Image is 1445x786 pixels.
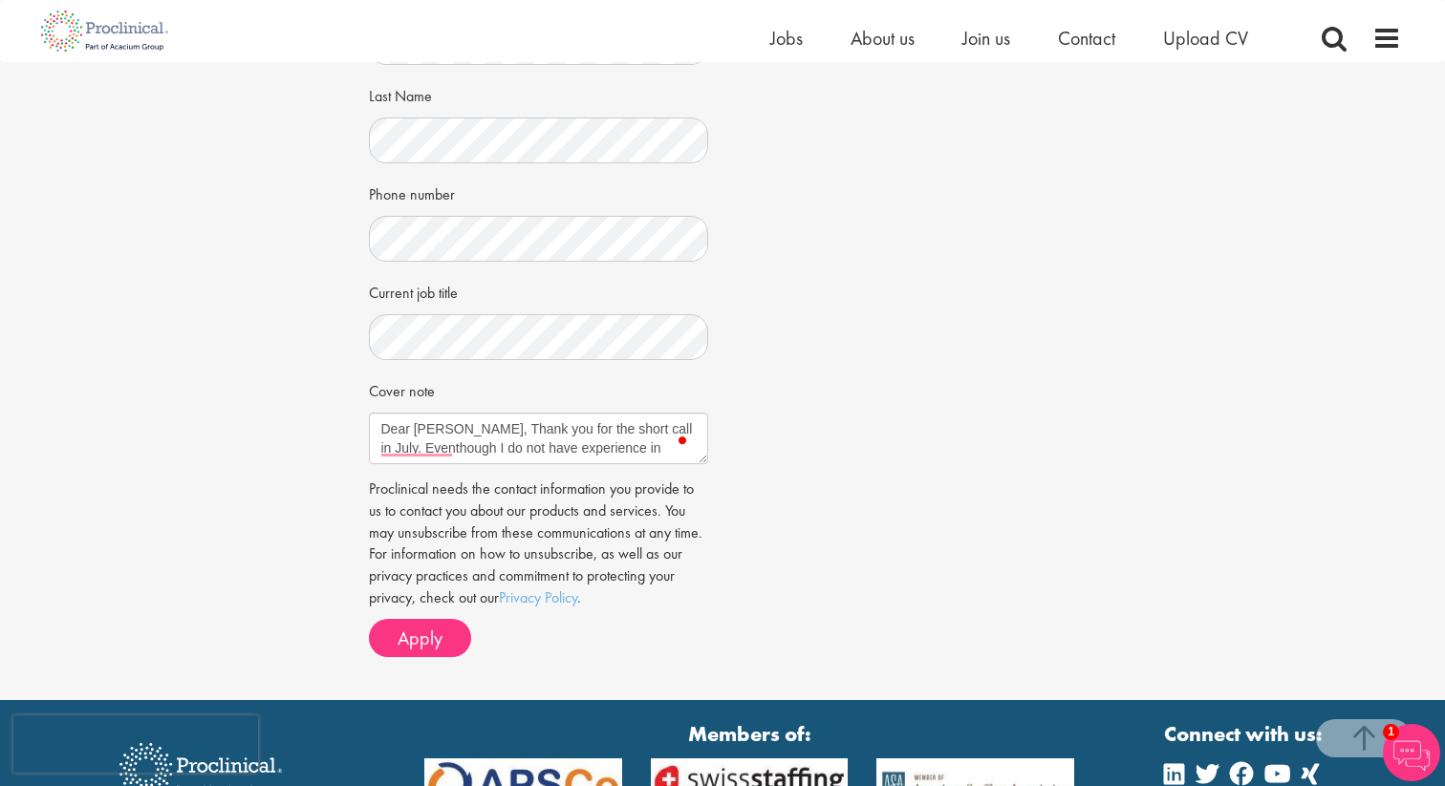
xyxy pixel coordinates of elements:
label: Phone number [369,178,455,206]
a: Join us [962,26,1010,51]
a: Jobs [770,26,803,51]
p: Proclinical needs the contact information you provide to us to contact you about our products and... [369,478,709,609]
span: Apply [398,626,442,650]
a: Privacy Policy [499,587,577,607]
textarea: To enrich screen reader interactions, please activate Accessibility in Grammarly extension settings [369,413,709,464]
a: Contact [1058,26,1115,51]
button: Apply [369,619,471,657]
span: 1 [1383,724,1399,740]
iframe: reCAPTCHA [13,715,258,773]
label: Current job title [369,276,458,305]
label: Last Name [369,79,432,108]
strong: Members of: [424,719,1074,749]
a: Upload CV [1163,26,1248,51]
label: Cover note [369,374,435,403]
strong: Connect with us: [1164,719,1326,749]
a: About us [851,26,915,51]
img: Chatbot [1383,724,1440,781]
